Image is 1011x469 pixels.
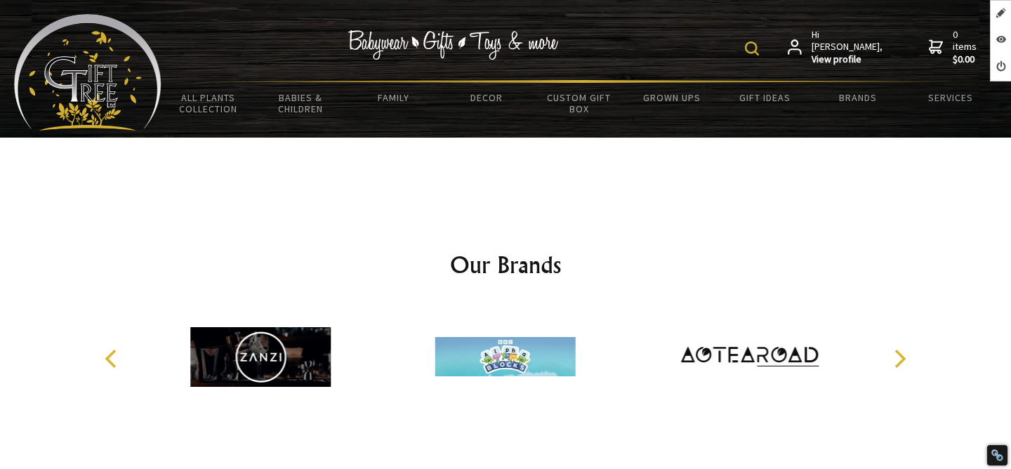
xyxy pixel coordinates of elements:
[348,30,559,60] img: Babywear - Gifts - Toys & more
[440,83,533,112] a: Decor
[347,83,440,112] a: Family
[883,343,914,374] button: Next
[626,83,718,112] a: Grown Ups
[929,29,979,66] a: 0 items$0.00
[812,83,904,112] a: Brands
[254,83,347,124] a: Babies & Children
[788,29,884,66] a: Hi [PERSON_NAME],View profile
[904,83,997,112] a: Services
[161,83,254,124] a: All Plants Collection
[435,304,576,409] img: Alphablocks
[991,449,1004,462] div: Restore Info Box &#10;&#10;NoFollow Info:&#10; META-Robots NoFollow: &#09;true&#10; META-Robots N...
[812,29,884,66] span: Hi [PERSON_NAME],
[97,343,128,374] button: Previous
[718,83,811,112] a: Gift Ideas
[745,41,759,55] img: product search
[953,53,979,66] strong: $0.00
[533,83,626,124] a: Custom Gift Box
[812,53,884,66] strong: View profile
[680,304,820,409] img: Aotearoad
[14,14,161,131] img: Babyware - Gifts - Toys and more...
[191,304,331,409] img: Zanzi
[953,28,979,66] span: 0 items
[90,248,921,282] h2: Our Brands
